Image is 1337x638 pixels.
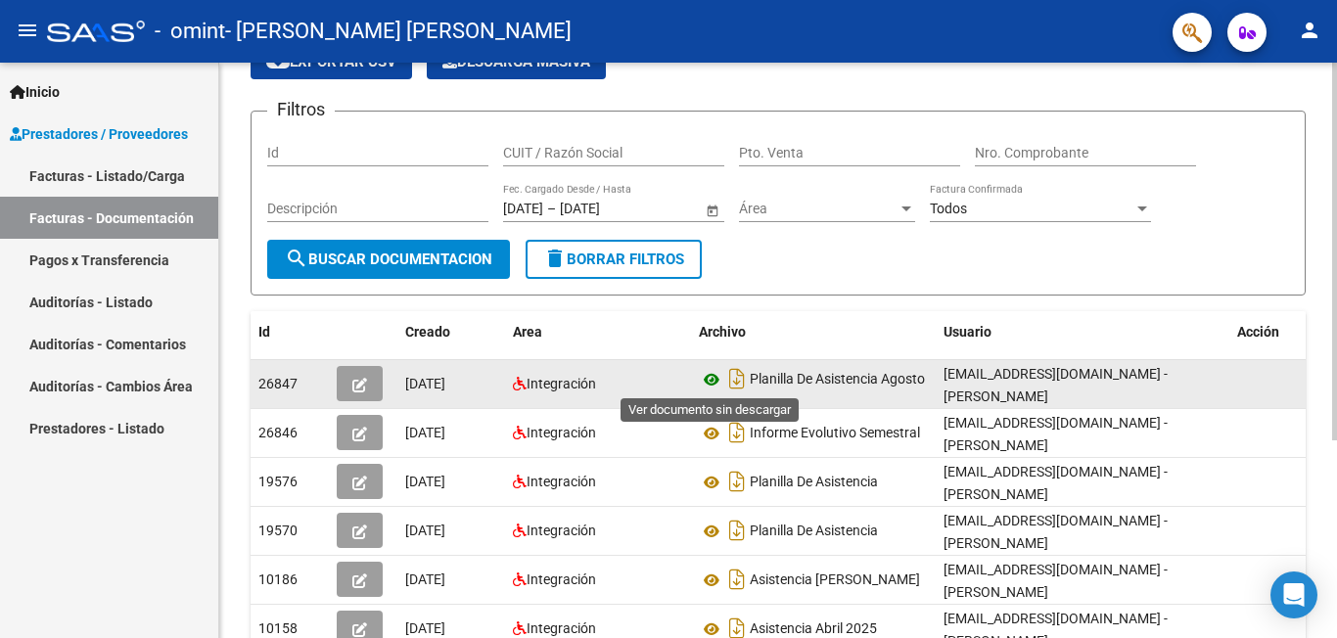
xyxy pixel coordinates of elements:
span: [EMAIL_ADDRESS][DOMAIN_NAME] - [PERSON_NAME] [944,366,1168,404]
span: [DATE] [405,376,445,391]
mat-icon: delete [543,247,567,270]
span: 10158 [258,620,298,636]
span: Planilla De Asistencia Agosto 2025 [699,372,925,414]
h3: Filtros [267,96,335,123]
span: Planilla De Asistencia [750,524,878,539]
span: Creado [405,324,450,340]
span: [DATE] [405,474,445,489]
span: Informe Evolutivo Semestral [750,426,920,441]
span: Integración [527,474,596,489]
mat-icon: menu [16,19,39,42]
span: - [PERSON_NAME] [PERSON_NAME] [225,10,572,53]
span: Integración [527,620,596,636]
span: [DATE] [405,523,445,538]
span: Acción [1237,324,1279,340]
span: 26846 [258,425,298,440]
i: Descargar documento [724,515,750,546]
span: Archivo [699,324,746,340]
span: 19570 [258,523,298,538]
span: Integración [527,571,596,587]
span: Prestadores / Proveedores [10,123,188,145]
span: [EMAIL_ADDRESS][DOMAIN_NAME] - [PERSON_NAME] [944,513,1168,551]
span: Área [739,201,898,217]
span: – [547,201,556,217]
span: [DATE] [405,620,445,636]
span: Usuario [944,324,991,340]
span: Id [258,324,270,340]
span: Inicio [10,81,60,103]
span: - omint [155,10,225,53]
span: Borrar Filtros [543,251,684,268]
div: Open Intercom Messenger [1270,571,1317,618]
span: Area [513,324,542,340]
datatable-header-cell: Archivo [691,311,936,353]
span: 26847 [258,376,298,391]
button: Borrar Filtros [526,240,702,279]
i: Descargar documento [724,417,750,448]
span: Exportar CSV [266,53,396,70]
i: Descargar documento [724,564,750,595]
button: Open calendar [702,200,722,220]
mat-icon: person [1298,19,1321,42]
span: [EMAIL_ADDRESS][DOMAIN_NAME] - [PERSON_NAME] [944,464,1168,502]
span: 19576 [258,474,298,489]
datatable-header-cell: Usuario [936,311,1229,353]
span: Integración [527,523,596,538]
span: [DATE] [405,571,445,587]
mat-icon: search [285,247,308,270]
span: Planilla De Asistencia [750,475,878,490]
span: Integración [527,376,596,391]
span: Asistencia [PERSON_NAME] [750,572,920,588]
span: Integración [527,425,596,440]
input: Fecha inicio [503,201,543,217]
span: [DATE] [405,425,445,440]
span: [EMAIL_ADDRESS][DOMAIN_NAME] - [PERSON_NAME] [944,562,1168,600]
datatable-header-cell: Area [505,311,691,353]
span: 10186 [258,571,298,587]
span: Todos [930,201,967,216]
datatable-header-cell: Id [251,311,329,353]
i: Descargar documento [724,363,750,394]
datatable-header-cell: Acción [1229,311,1327,353]
span: Asistencia Abril 2025 [750,621,877,637]
span: Buscar Documentacion [285,251,492,268]
input: Fecha fin [560,201,656,217]
button: Buscar Documentacion [267,240,510,279]
i: Descargar documento [724,466,750,497]
span: [EMAIL_ADDRESS][DOMAIN_NAME] - [PERSON_NAME] [944,415,1168,453]
datatable-header-cell: Creado [397,311,505,353]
